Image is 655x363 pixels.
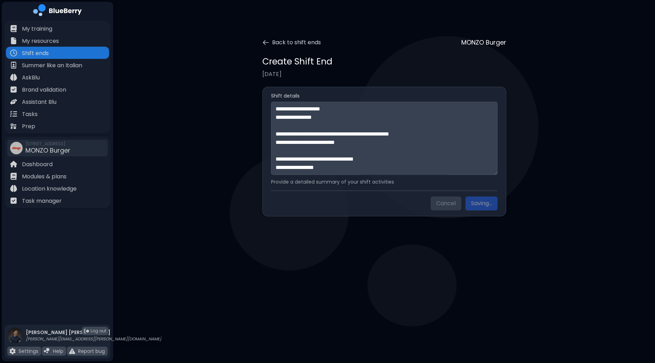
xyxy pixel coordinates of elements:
p: Help [53,348,63,354]
span: [STREET_ADDRESS] [25,141,70,147]
p: Task manager [22,197,62,205]
p: Settings [18,348,38,354]
img: file icon [10,173,17,180]
p: [DATE] [262,70,506,78]
img: profile photo [7,327,23,350]
p: My resources [22,37,59,45]
button: Cancel [431,196,461,210]
img: company logo [33,4,82,18]
img: file icon [10,86,17,93]
p: AskBlu [22,74,40,82]
button: Back to shift ends [262,38,321,47]
p: Tasks [22,110,38,118]
img: file icon [10,74,17,81]
p: Assistant Blu [22,98,56,106]
img: logout [84,329,89,334]
p: Shift ends [22,49,49,57]
button: Saving... [465,196,498,210]
img: file icon [10,110,17,117]
img: file icon [10,161,17,168]
label: Shift details [271,93,498,99]
p: Dashboard [22,160,53,169]
img: file icon [10,98,17,105]
img: company thumbnail [10,142,23,154]
p: Report bug [78,348,105,354]
h1: Create Shift End [262,56,332,67]
img: file icon [10,49,17,56]
span: Log out [91,328,106,334]
img: file icon [44,348,50,354]
img: file icon [10,37,17,44]
p: My training [22,25,52,33]
p: [PERSON_NAME][EMAIL_ADDRESS][PERSON_NAME][DOMAIN_NAME] [26,336,161,342]
img: file icon [10,62,17,69]
span: MONZO Burger [25,146,70,155]
p: MONZO Burger [461,38,506,47]
p: Provide a detailed summary of your shift activities [271,179,498,185]
img: file icon [9,348,16,354]
img: file icon [10,25,17,32]
p: Summer like an Italian [22,61,82,70]
img: file icon [10,185,17,192]
p: [PERSON_NAME] [PERSON_NAME] [26,329,161,335]
p: Prep [22,122,35,131]
img: file icon [69,348,75,354]
p: Brand validation [22,86,66,94]
p: Location knowledge [22,185,77,193]
img: file icon [10,197,17,204]
img: file icon [10,123,17,130]
p: Modules & plans [22,172,67,181]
